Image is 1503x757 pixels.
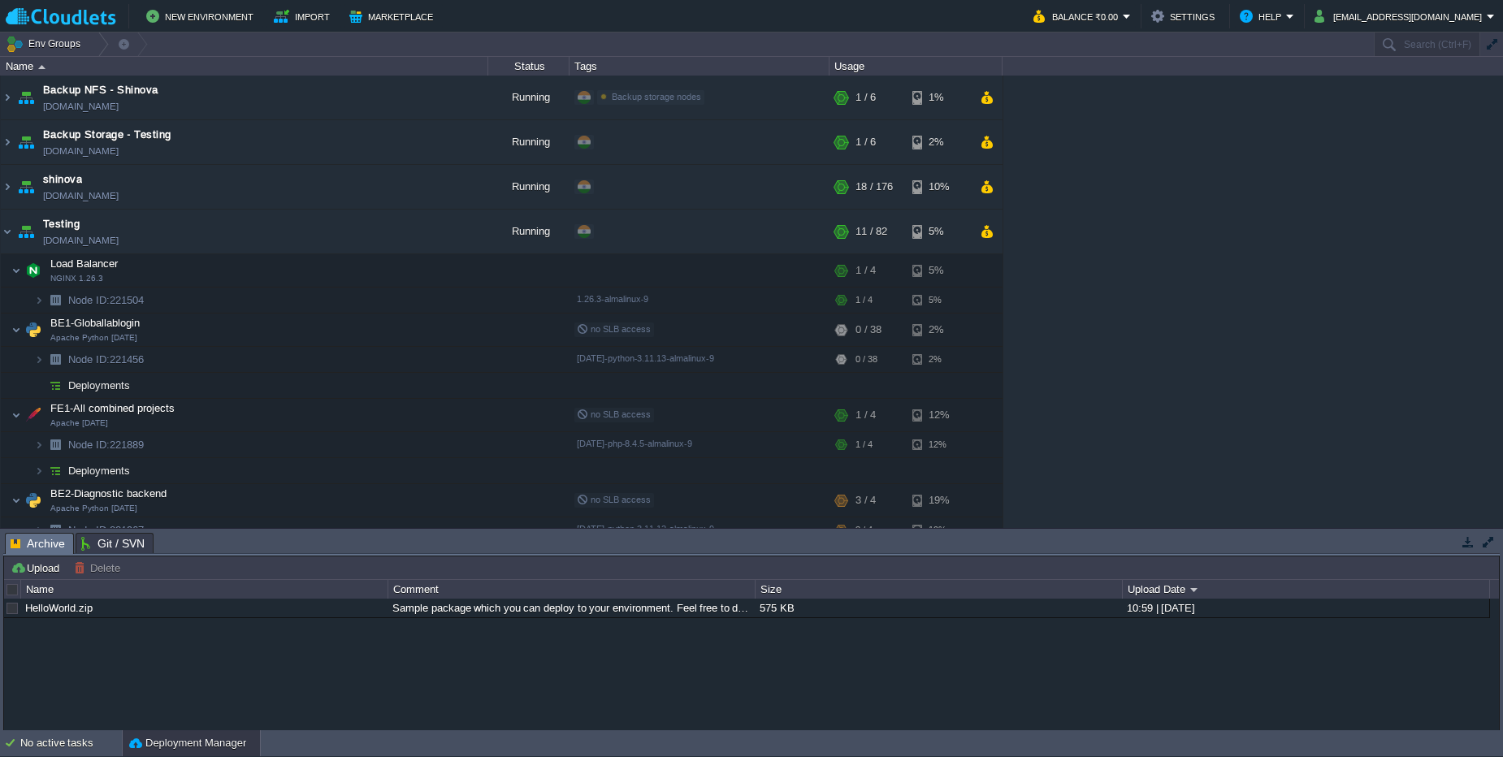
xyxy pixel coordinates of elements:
div: 2% [912,120,965,164]
img: AMDAwAAAACH5BAEAAAAALAAAAAABAAEAAAICRAEAOw== [38,65,45,69]
div: Running [488,120,570,164]
div: Running [488,165,570,209]
img: AMDAwAAAACH5BAEAAAAALAAAAAABAAEAAAICRAEAOw== [34,458,44,483]
div: 1 / 6 [855,76,876,119]
span: Apache Python [DATE] [50,333,137,343]
div: 18 / 176 [855,165,893,209]
span: [DATE]-python-3.11.12-almalinux-9 [577,524,714,534]
span: Backup storage nodes [612,92,701,102]
img: AMDAwAAAACH5BAEAAAAALAAAAAABAAEAAAICRAEAOw== [11,399,21,431]
span: Archive [11,534,65,554]
a: BE1-GloballabloginApache Python [DATE] [49,317,142,329]
img: AMDAwAAAACH5BAEAAAAALAAAAAABAAEAAAICRAEAOw== [11,254,21,287]
div: Running [488,76,570,119]
span: [DOMAIN_NAME] [43,143,119,159]
img: AMDAwAAAACH5BAEAAAAALAAAAAABAAEAAAICRAEAOw== [34,288,44,313]
span: BE1-Globallablogin [49,316,142,330]
button: Help [1240,6,1286,26]
button: Env Groups [6,32,86,55]
div: 5% [912,210,965,253]
div: 0 / 38 [855,347,877,372]
div: 575 KB [756,599,1121,617]
div: 2% [912,347,965,372]
div: 3 / 4 [855,517,873,543]
span: Load Balancer [49,257,120,270]
span: no SLB access [577,409,651,419]
a: [DOMAIN_NAME] [43,232,119,249]
div: 3 / 4 [855,484,876,517]
img: AMDAwAAAACH5BAEAAAAALAAAAAABAAEAAAICRAEAOw== [22,484,45,517]
span: 221889 [67,438,146,452]
span: Git / SVN [81,534,145,553]
a: Node ID:221504 [67,293,146,307]
img: AMDAwAAAACH5BAEAAAAALAAAAAABAAEAAAICRAEAOw== [44,373,67,398]
div: 19% [912,484,965,517]
div: 1 / 4 [855,254,876,287]
img: AMDAwAAAACH5BAEAAAAALAAAAAABAAEAAAICRAEAOw== [44,458,67,483]
span: BE2-Diagnostic backend [49,487,169,500]
button: Upload [11,560,64,575]
span: 221967 [67,523,146,537]
div: Tags [570,57,829,76]
img: AMDAwAAAACH5BAEAAAAALAAAAAABAAEAAAICRAEAOw== [15,120,37,164]
a: Testing [43,216,80,232]
div: 1 / 6 [855,120,876,164]
div: Name [2,57,487,76]
span: Node ID: [68,524,110,536]
span: NGINX 1.26.3 [50,274,103,283]
a: Node ID:221967 [67,523,146,537]
div: Usage [830,57,1002,76]
div: 11 / 82 [855,210,887,253]
div: Comment [389,580,755,599]
img: AMDAwAAAACH5BAEAAAAALAAAAAABAAEAAAICRAEAOw== [22,254,45,287]
a: Deployments [67,464,132,478]
img: AMDAwAAAACH5BAEAAAAALAAAAAABAAEAAAICRAEAOw== [1,210,14,253]
div: Running [488,210,570,253]
a: BE2-Diagnostic backendApache Python [DATE] [49,487,169,500]
div: 5% [912,254,965,287]
div: 1 / 4 [855,288,873,313]
button: Marketplace [349,6,438,26]
a: Backup Storage - Testing [43,127,171,143]
button: Delete [74,560,125,575]
img: AMDAwAAAACH5BAEAAAAALAAAAAABAAEAAAICRAEAOw== [34,517,44,543]
img: AMDAwAAAACH5BAEAAAAALAAAAAABAAEAAAICRAEAOw== [1,165,14,209]
img: AMDAwAAAACH5BAEAAAAALAAAAAABAAEAAAICRAEAOw== [44,517,67,543]
div: 1 / 4 [855,432,873,457]
span: 1.26.3-almalinux-9 [577,294,648,304]
img: Cloudlets [6,6,116,27]
div: 1% [912,76,965,119]
img: AMDAwAAAACH5BAEAAAAALAAAAAABAAEAAAICRAEAOw== [11,484,21,517]
div: 10:59 | [DATE] [1123,599,1488,617]
img: AMDAwAAAACH5BAEAAAAALAAAAAABAAEAAAICRAEAOw== [22,399,45,431]
span: Deployments [67,378,132,392]
img: AMDAwAAAACH5BAEAAAAALAAAAAABAAEAAAICRAEAOw== [1,120,14,164]
img: AMDAwAAAACH5BAEAAAAALAAAAAABAAEAAAICRAEAOw== [44,288,67,313]
a: HelloWorld.zip [25,602,93,614]
a: Node ID:221456 [67,353,146,366]
span: FE1-All combined projects [49,401,177,415]
img: AMDAwAAAACH5BAEAAAAALAAAAAABAAEAAAICRAEAOw== [15,76,37,119]
span: no SLB access [577,324,651,334]
div: 19% [912,517,965,543]
span: Apache Python [DATE] [50,504,137,513]
img: AMDAwAAAACH5BAEAAAAALAAAAAABAAEAAAICRAEAOw== [44,432,67,457]
img: AMDAwAAAACH5BAEAAAAALAAAAAABAAEAAAICRAEAOw== [22,314,45,346]
div: 0 / 38 [855,314,881,346]
img: AMDAwAAAACH5BAEAAAAALAAAAAABAAEAAAICRAEAOw== [34,347,44,372]
div: 5% [912,288,965,313]
a: Load BalancerNGINX 1.26.3 [49,257,120,270]
button: Settings [1151,6,1219,26]
div: No active tasks [20,730,122,756]
div: 1 / 4 [855,399,876,431]
span: [DATE]-python-3.11.13-almalinux-9 [577,353,714,363]
span: Node ID: [68,353,110,366]
img: AMDAwAAAACH5BAEAAAAALAAAAAABAAEAAAICRAEAOw== [1,76,14,119]
a: shinova [43,171,82,188]
img: AMDAwAAAACH5BAEAAAAALAAAAAABAAEAAAICRAEAOw== [11,314,21,346]
img: AMDAwAAAACH5BAEAAAAALAAAAAABAAEAAAICRAEAOw== [15,165,37,209]
div: Sample package which you can deploy to your environment. Feel free to delete and upload a package... [388,599,754,617]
